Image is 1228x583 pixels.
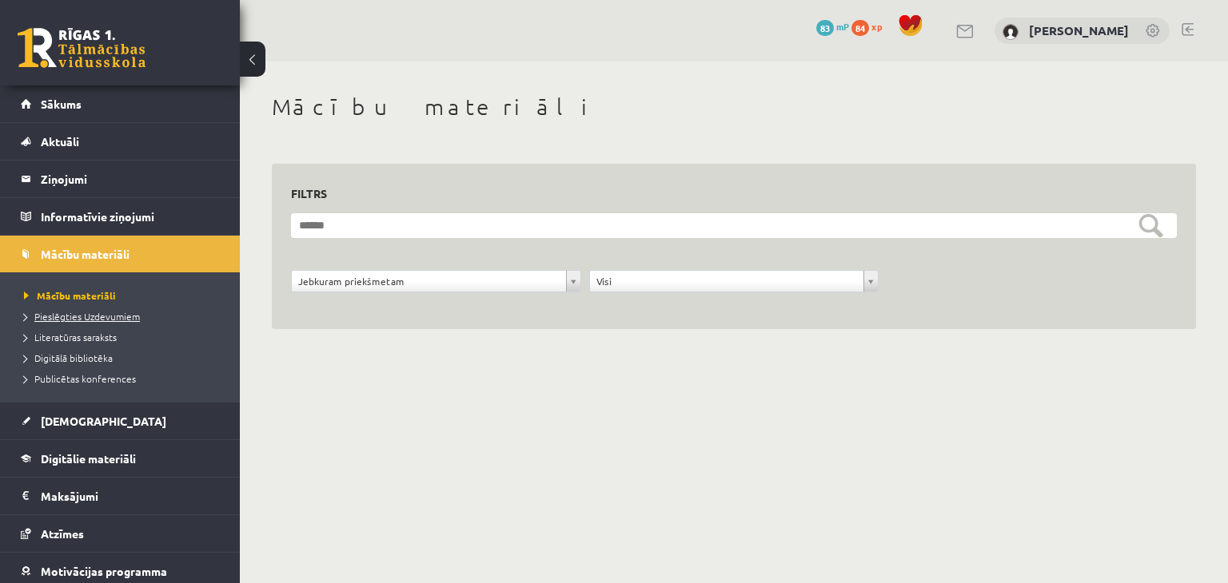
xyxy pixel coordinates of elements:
[41,564,167,578] span: Motivācijas programma
[1003,24,1019,40] img: Raivo Jurciks
[41,134,79,149] span: Aktuāli
[21,440,220,477] a: Digitālie materiāli
[272,93,1196,121] h1: Mācību materiāli
[24,351,113,364] span: Digitālā bibliotēka
[21,161,220,197] a: Ziņojumi
[41,247,130,261] span: Mācību materiāli
[21,85,220,122] a: Sākums
[298,271,560,291] span: Jebkuram priekšmetam
[24,372,136,385] span: Publicētas konferences
[24,309,224,323] a: Pieslēgties Uzdevumiem
[851,20,890,33] a: 84 xp
[24,289,116,302] span: Mācību materiāli
[590,271,879,291] a: Visi
[292,271,580,291] a: Jebkuram priekšmetam
[836,20,849,33] span: mP
[24,310,140,323] span: Pieslēgties Uzdevumiem
[816,20,834,36] span: 83
[24,371,224,386] a: Publicētas konferences
[21,515,220,552] a: Atzīmes
[816,20,849,33] a: 83 mP
[291,183,1158,204] h3: Filtrs
[21,236,220,272] a: Mācību materiāli
[21,123,220,160] a: Aktuāli
[41,478,220,514] legend: Maksājumi
[41,198,220,235] legend: Informatīvie ziņojumi
[21,478,220,514] a: Maksājumi
[596,271,858,291] span: Visi
[41,97,82,111] span: Sākums
[24,330,224,344] a: Literatūras saraksts
[41,414,166,428] span: [DEMOGRAPHIC_DATA]
[21,198,220,235] a: Informatīvie ziņojumi
[41,526,84,541] span: Atzīmes
[41,451,136,466] span: Digitālie materiāli
[871,20,882,33] span: xp
[851,20,869,36] span: 84
[41,161,220,197] legend: Ziņojumi
[24,288,224,303] a: Mācību materiāli
[24,351,224,365] a: Digitālā bibliotēka
[1029,22,1129,38] a: [PERSON_NAME]
[21,403,220,439] a: [DEMOGRAPHIC_DATA]
[24,331,117,343] span: Literatūras saraksts
[18,28,146,68] a: Rīgas 1. Tālmācības vidusskola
